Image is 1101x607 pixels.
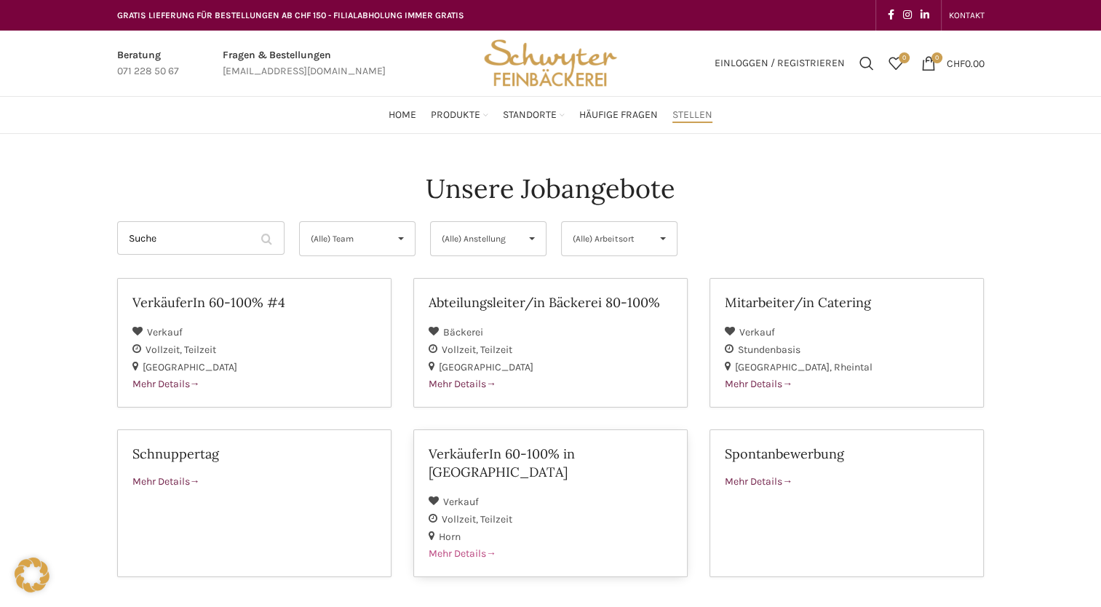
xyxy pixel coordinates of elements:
[117,429,391,577] a: Schnuppertag Mehr Details
[710,429,984,577] a: Spontanbewerbung Mehr Details
[881,49,910,78] div: Meine Wunschliste
[710,278,984,408] a: Mitarbeiter/in Catering Verkauf Stundenbasis [GEOGRAPHIC_DATA] Rheintal Mehr Details
[429,293,672,312] h2: Abteilungsleiter/in Bäckerei 80-100%
[518,222,546,255] span: ▾
[739,326,775,338] span: Verkauf
[442,344,480,356] span: Vollzeit
[579,108,658,122] span: Häufige Fragen
[715,58,845,68] span: Einloggen / Registrieren
[389,100,416,130] a: Home
[311,222,380,255] span: (Alle) Team
[146,344,184,356] span: Vollzeit
[725,378,792,390] span: Mehr Details
[479,31,621,96] img: Bäckerei Schwyter
[735,361,834,373] span: [GEOGRAPHIC_DATA]
[443,326,483,338] span: Bäckerei
[443,496,479,508] span: Verkauf
[117,221,285,255] input: Suche
[725,475,792,488] span: Mehr Details
[949,10,985,20] span: KONTAKT
[479,56,621,68] a: Site logo
[442,513,480,525] span: Vollzeit
[429,378,496,390] span: Mehr Details
[503,100,565,130] a: Standorte
[132,378,200,390] span: Mehr Details
[916,5,934,25] a: Linkedin social link
[947,57,965,69] span: CHF
[899,52,910,63] span: 0
[439,531,461,543] span: Horn
[132,445,376,463] h2: Schnuppertag
[429,547,496,560] span: Mehr Details
[413,278,688,408] a: Abteilungsleiter/in Bäckerei 80-100% Bäckerei Vollzeit Teilzeit [GEOGRAPHIC_DATA] Mehr Details
[725,293,969,312] h2: Mitarbeiter/in Catering
[413,429,688,577] a: VerkäuferIn 60-100% in [GEOGRAPHIC_DATA] Verkauf Vollzeit Teilzeit Horn Mehr Details
[143,361,237,373] span: [GEOGRAPHIC_DATA]
[949,1,985,30] a: KONTAKT
[117,10,464,20] span: GRATIS LIEFERUNG FÜR BESTELLUNGEN AB CHF 150 - FILIALABHOLUNG IMMER GRATIS
[132,475,200,488] span: Mehr Details
[110,100,992,130] div: Main navigation
[573,222,642,255] span: (Alle) Arbeitsort
[147,326,183,338] span: Verkauf
[117,278,391,408] a: VerkäuferIn 60-100% #4 Verkauf Vollzeit Teilzeit [GEOGRAPHIC_DATA] Mehr Details
[707,49,852,78] a: Einloggen / Registrieren
[389,108,416,122] span: Home
[132,293,376,312] h2: VerkäuferIn 60-100% #4
[672,100,712,130] a: Stellen
[881,49,910,78] a: 0
[738,344,800,356] span: Stundenbasis
[725,445,969,463] h2: Spontanbewerbung
[579,100,658,130] a: Häufige Fragen
[439,361,533,373] span: [GEOGRAPHIC_DATA]
[431,108,480,122] span: Produkte
[672,108,712,122] span: Stellen
[117,47,179,80] a: Infobox link
[184,344,216,356] span: Teilzeit
[914,49,992,78] a: 0 CHF0.00
[480,344,512,356] span: Teilzeit
[931,52,942,63] span: 0
[503,108,557,122] span: Standorte
[442,222,511,255] span: (Alle) Anstellung
[223,47,386,80] a: Infobox link
[431,100,488,130] a: Produkte
[834,361,873,373] span: Rheintal
[947,57,985,69] bdi: 0.00
[649,222,677,255] span: ▾
[426,170,675,207] h4: Unsere Jobangebote
[429,445,672,481] h2: VerkäuferIn 60-100% in [GEOGRAPHIC_DATA]
[852,49,881,78] a: Suchen
[942,1,992,30] div: Secondary navigation
[883,5,899,25] a: Facebook social link
[899,5,916,25] a: Instagram social link
[480,513,512,525] span: Teilzeit
[387,222,415,255] span: ▾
